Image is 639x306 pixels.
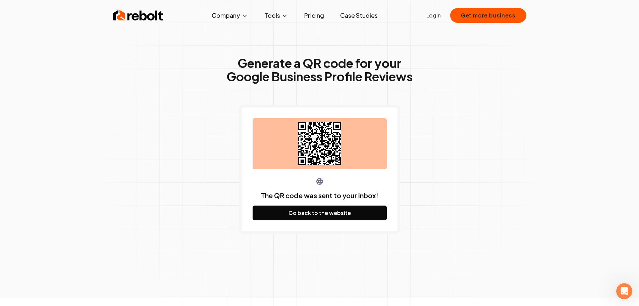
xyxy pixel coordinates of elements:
button: Get more business [450,8,526,23]
a: Login [426,11,441,19]
p: The QR code was sent to your inbox! [261,191,378,200]
button: Company [206,9,254,22]
button: Tools [259,9,294,22]
iframe: Intercom live chat [616,283,632,299]
button: Go back to the website [253,206,387,220]
img: Globe [316,177,324,185]
a: Pricing [299,9,329,22]
h1: Generate a QR code for your Google Business Profile Reviews [226,56,413,83]
a: Case Studies [335,9,383,22]
img: Rebolt Logo [113,9,163,22]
